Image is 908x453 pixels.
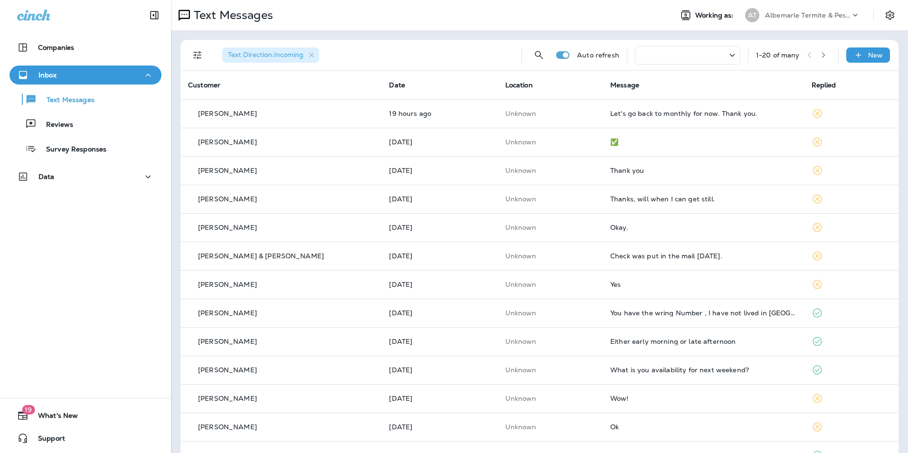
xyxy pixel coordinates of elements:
span: Working as: [695,11,736,19]
p: Aug 11, 2025 04:34 PM [389,309,490,317]
p: This customer does not have a last location and the phone number they messaged is not assigned to... [505,138,595,146]
div: AT [745,8,759,22]
p: Inbox [38,71,57,79]
span: Text Direction : Incoming [228,50,303,59]
p: Aug 14, 2025 01:36 PM [389,138,490,146]
p: This customer does not have a last location and the phone number they messaged is not assigned to... [505,423,595,431]
p: This customer does not have a last location and the phone number they messaged is not assigned to... [505,252,595,260]
span: Location [505,81,533,89]
div: You have the wring Number , I have not lived in NC for 3 years [610,309,796,317]
span: Replied [812,81,836,89]
p: [PERSON_NAME] [198,167,257,174]
div: Thanks, will when I can get still. [610,195,796,203]
div: Yes [610,281,796,288]
button: Reviews [9,114,161,134]
button: Data [9,167,161,186]
p: Aug 11, 2025 01:56 PM [389,366,490,374]
button: Collapse Sidebar [141,6,168,25]
button: Text Messages [9,89,161,109]
p: Text Messages [37,96,95,105]
div: Okay. [610,224,796,231]
div: 1 - 20 of many [756,51,800,59]
button: Search Messages [530,46,549,65]
p: [PERSON_NAME] [198,309,257,317]
p: Text Messages [190,8,273,22]
span: Message [610,81,639,89]
span: Customer [188,81,220,89]
p: [PERSON_NAME] & [PERSON_NAME] [198,252,324,260]
button: Support [9,429,161,448]
p: This customer does not have a last location and the phone number they messaged is not assigned to... [505,338,595,345]
div: Either early morning or late afternoon [610,338,796,345]
div: Let's go back to monthly for now. Thank you. [610,110,796,117]
button: Settings [881,7,899,24]
p: [PERSON_NAME] [198,195,257,203]
p: Aug 11, 2025 03:49 PM [389,338,490,345]
p: Survey Responses [37,145,106,154]
button: Survey Responses [9,139,161,159]
p: This customer does not have a last location and the phone number they messaged is not assigned to... [505,395,595,402]
p: Aug 14, 2025 10:54 AM [389,167,490,174]
p: [PERSON_NAME] [198,423,257,431]
p: This customer does not have a last location and the phone number they messaged is not assigned to... [505,281,595,288]
span: What's New [28,412,78,423]
p: This customer does not have a last location and the phone number they messaged is not assigned to... [505,309,595,317]
p: This customer does not have a last location and the phone number they messaged is not assigned to... [505,110,595,117]
div: Thank you [610,167,796,174]
p: Aug 12, 2025 11:20 AM [389,281,490,288]
button: Companies [9,38,161,57]
p: Aug 14, 2025 09:16 AM [389,224,490,231]
p: This customer does not have a last location and the phone number they messaged is not assigned to... [505,224,595,231]
p: [PERSON_NAME] [198,224,257,231]
div: What is you availability for next weekend? [610,366,796,374]
div: Wow! [610,395,796,402]
p: New [868,51,883,59]
p: [PERSON_NAME] [198,138,257,146]
p: Aug 7, 2025 12:01 PM [389,423,490,431]
div: Check was put in the mail on Saturday. [610,252,796,260]
p: This customer does not have a last location and the phone number they messaged is not assigned to... [505,195,595,203]
button: Inbox [9,66,161,85]
div: Ok [610,423,796,431]
p: Aug 17, 2025 01:02 PM [389,110,490,117]
p: This customer does not have a last location and the phone number they messaged is not assigned to... [505,366,595,374]
p: Data [38,173,55,180]
p: [PERSON_NAME] [198,338,257,345]
div: Text Direction:Incoming [222,47,319,63]
p: Reviews [37,121,73,130]
span: Support [28,434,65,446]
p: Companies [38,44,74,51]
p: Auto refresh [577,51,619,59]
div: ✅ [610,138,796,146]
p: Aug 14, 2025 09:22 AM [389,195,490,203]
p: This customer does not have a last location and the phone number they messaged is not assigned to... [505,167,595,174]
p: Albemarle Termite & Pest Control [765,11,851,19]
p: [PERSON_NAME] [198,110,257,117]
p: [PERSON_NAME] [198,281,257,288]
p: Aug 12, 2025 05:56 PM [389,252,490,260]
button: 19What's New [9,406,161,425]
p: [PERSON_NAME] [198,366,257,374]
p: Aug 7, 2025 08:48 PM [389,395,490,402]
p: [PERSON_NAME] [198,395,257,402]
span: Date [389,81,405,89]
button: Filters [188,46,207,65]
span: 19 [22,405,35,415]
